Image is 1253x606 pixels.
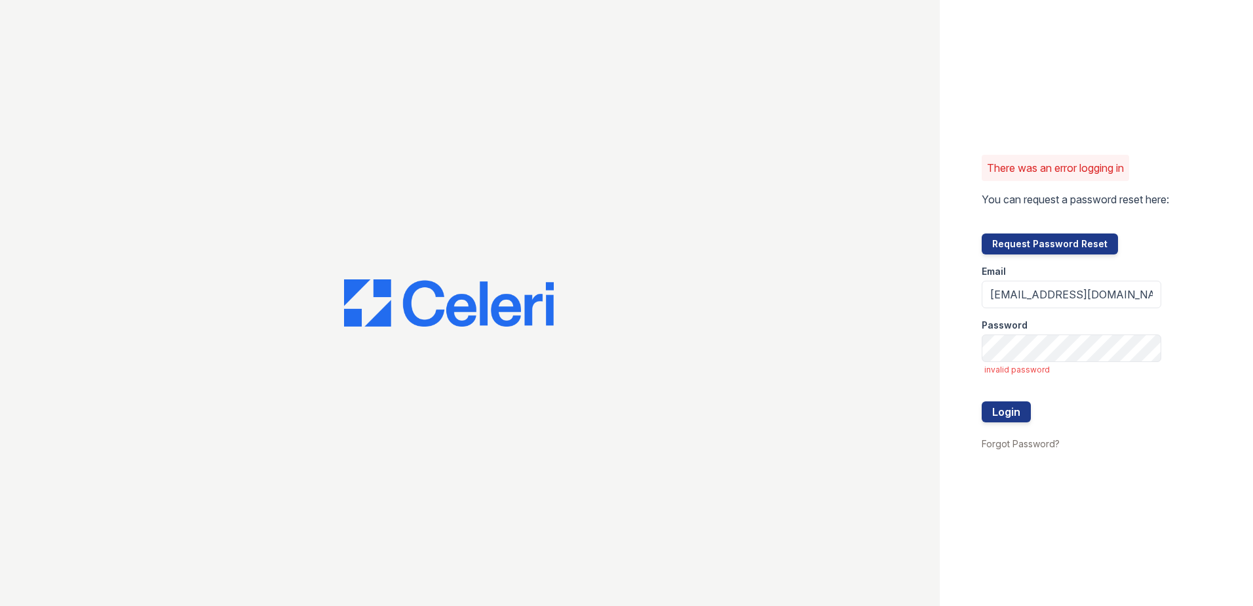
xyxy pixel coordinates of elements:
[982,438,1060,449] a: Forgot Password?
[982,192,1169,207] p: You can request a password reset here:
[982,265,1006,278] label: Email
[987,160,1124,176] p: There was an error logging in
[982,401,1031,422] button: Login
[984,365,1161,375] span: invalid password
[344,279,554,327] img: CE_Logo_Blue-a8612792a0a2168367f1c8372b55b34899dd931a85d93a1a3d3e32e68fde9ad4.png
[982,319,1028,332] label: Password
[982,233,1118,254] button: Request Password Reset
